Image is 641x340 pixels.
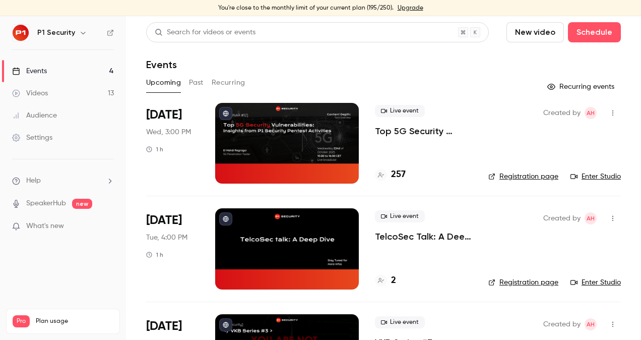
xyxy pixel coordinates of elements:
[12,88,48,98] div: Videos
[146,318,182,334] span: [DATE]
[72,199,92,209] span: new
[375,231,472,243] a: TelcoSec Talk: A Deep Dive
[375,316,425,328] span: Live event
[189,75,204,91] button: Past
[155,27,255,38] div: Search for videos or events
[585,107,597,119] span: Amine Hayad
[37,28,75,38] h6: P1 Security
[26,198,66,209] a: SpeakerHub
[146,208,199,289] div: Nov 11 Tue, 4:00 PM (Europe/Paris)
[570,277,621,288] a: Enter Studio
[585,318,597,330] span: Amine Hayad
[585,212,597,224] span: Amine Hayad
[12,133,52,143] div: Settings
[36,317,113,325] span: Plan usage
[398,4,423,12] a: Upgrade
[146,107,182,123] span: [DATE]
[488,277,558,288] a: Registration page
[587,107,595,119] span: AH
[375,274,396,288] a: 2
[375,125,472,137] a: Top 5G Security Vulnerabilities: Insights from P1 Security Pentest Activities
[375,210,425,222] span: Live event
[146,233,187,243] span: Tue, 4:00 PM
[13,25,29,41] img: P1 Security
[375,168,406,182] a: 257
[26,176,41,186] span: Help
[587,318,595,330] span: AH
[568,22,621,42] button: Schedule
[543,79,621,95] button: Recurring events
[543,107,581,119] span: Created by
[146,145,163,153] div: 1 h
[375,105,425,117] span: Live event
[391,274,396,288] h4: 2
[146,59,177,71] h1: Events
[13,315,30,327] span: Pro
[146,103,199,184] div: Oct 22 Wed, 3:00 PM (Europe/Paris)
[543,318,581,330] span: Created by
[488,172,558,182] a: Registration page
[587,212,595,224] span: AH
[146,75,181,91] button: Upcoming
[12,66,47,76] div: Events
[26,221,64,232] span: What's new
[12,176,114,186] li: help-dropdown-opener
[570,172,621,182] a: Enter Studio
[543,212,581,224] span: Created by
[146,251,163,259] div: 1 h
[212,75,245,91] button: Recurring
[146,212,182,229] span: [DATE]
[146,127,191,137] span: Wed, 3:00 PM
[12,110,57,121] div: Audience
[506,22,564,42] button: New video
[391,168,406,182] h4: 257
